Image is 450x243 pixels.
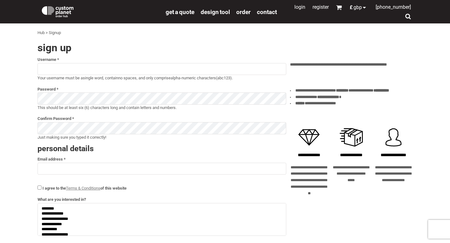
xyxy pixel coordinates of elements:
p: Just making sure you typed it correctly! [37,134,286,141]
a: Contact [257,8,277,15]
label: Username [37,56,286,63]
p: Your username must be a , contain , and only comprise (abc123). [37,75,286,82]
div: Signup [49,30,61,36]
p: This should be at least six (6) characters long and contain letters and numbers. [37,105,286,111]
a: Terms & Conditions [66,186,100,191]
a: Custom Planet [37,2,162,20]
b: single word [83,76,103,80]
a: design tool [201,8,230,15]
span: GBP [353,5,362,10]
label: What are you interested in? [37,196,286,203]
label: Confirm Password [37,115,286,122]
h3: Personal Details [37,145,286,152]
span: [PHONE_NUMBER] [376,4,411,10]
label: Password [37,86,286,93]
a: Register [312,4,329,10]
h2: Sign Up [37,42,286,53]
b: no spaces [118,76,137,80]
a: Hub [37,30,45,35]
a: Login [294,4,305,10]
a: get a quote [166,8,194,15]
input: I agree to theTerms & Conditionsof this website [37,186,42,190]
img: Custom Planet [41,5,75,17]
span: Contact [257,8,277,16]
b: alpha-numeric characters [171,76,216,80]
span: I agree to the of this website [42,186,127,191]
a: order [236,8,251,15]
span: design tool [201,8,230,16]
div: > [46,30,48,36]
span: £ [350,5,353,10]
span: get a quote [166,8,194,16]
label: Email address [37,156,286,163]
span: order [236,8,251,16]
